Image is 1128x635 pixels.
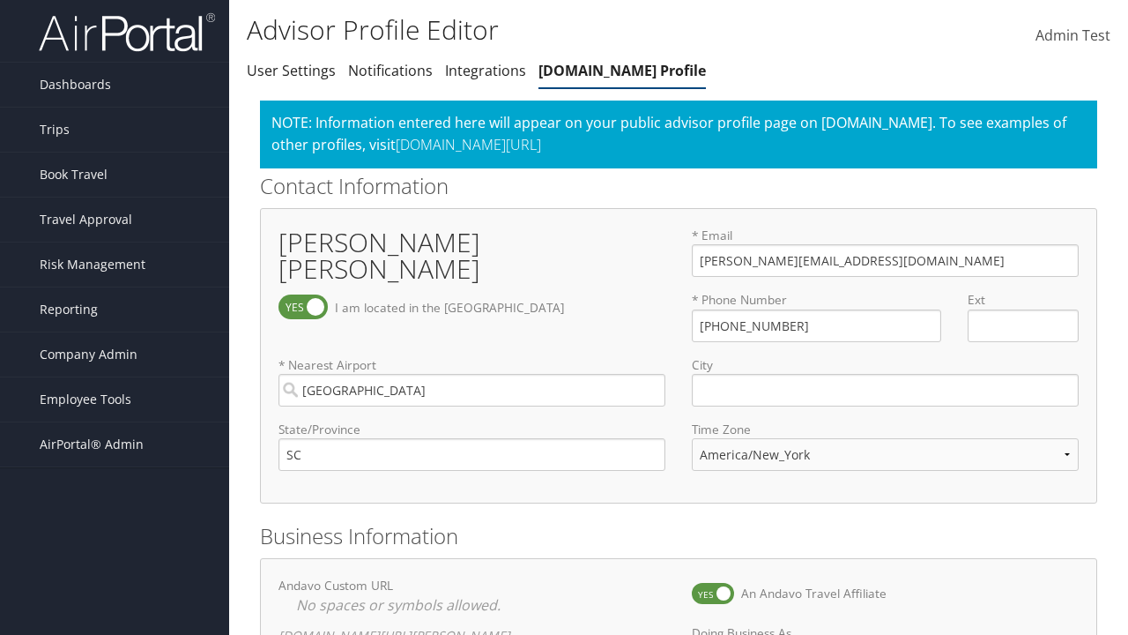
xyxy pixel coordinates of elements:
span: Trips [40,108,70,152]
input: jane.doe@andavovacations.com [692,244,1079,277]
span: Reporting [40,288,98,332]
label: An Andavo Travel Affiliate [734,577,887,610]
span: Risk Management [40,243,145,287]
a: [DOMAIN_NAME] Profile [538,61,706,80]
p: NOTE: Information entered here will appear on your public advisor profile page on [DOMAIN_NAME]. ... [271,112,1086,157]
h1: [PERSON_NAME] [PERSON_NAME] [278,229,665,282]
a: Admin Test [1035,9,1110,63]
label: No spaces or symbols allowed. [278,594,665,616]
label: State/Province [278,421,665,438]
a: User Settings [247,61,336,80]
h1: Advisor Profile Editor [247,11,822,49]
label: * Phone Number [692,291,941,309]
a: [DOMAIN_NAME][URL] [396,135,541,154]
span: Employee Tools [40,377,131,422]
span: Dashboards [40,63,111,107]
a: Notifications [348,61,433,80]
img: airportal-logo.png [39,11,215,53]
span: Travel Approval [40,198,132,242]
label: I am located in the [GEOGRAPHIC_DATA] [328,291,564,325]
label: Ext [968,291,1079,309]
span: Book Travel [40,153,108,197]
label: Time Zone [692,421,1079,438]
label: City [692,356,1079,374]
h2: Contact Information [260,171,1097,201]
label: * Nearest Airport [278,356,665,374]
span: Company Admin [40,332,137,377]
span: Admin Test [1035,26,1110,45]
label: * Email [692,227,1079,244]
h2: Business Information [260,521,1097,551]
input: ( ) - [692,310,941,342]
a: Integrations [445,61,526,80]
span: AirPortal® Admin [40,422,144,467]
label: Andavo Custom URL [278,577,665,594]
